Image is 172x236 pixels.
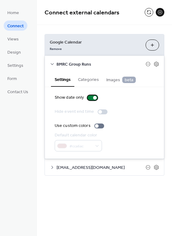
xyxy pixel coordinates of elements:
span: [EMAIL_ADDRESS][DOMAIN_NAME] [57,165,146,171]
div: Show date only [55,94,84,101]
a: Home [4,7,23,17]
span: Connect external calendars [45,7,119,19]
span: Form [7,76,17,82]
span: beta [122,77,136,83]
span: Settings [7,63,23,69]
span: Images [106,77,136,83]
button: Settings [51,72,74,87]
a: Settings [4,60,27,70]
div: Hide event end time [55,108,94,115]
button: Categories [74,72,103,86]
span: Google Calendar [50,39,141,46]
button: Images beta [103,72,139,86]
span: Views [7,36,19,43]
span: Contact Us [7,89,28,95]
div: Use custom colors [55,123,91,129]
span: Connect [7,23,24,29]
a: Connect [4,21,27,31]
div: Default calendar color [55,132,101,139]
a: Views [4,34,22,44]
span: Home [7,10,19,16]
a: Contact Us [4,86,32,97]
span: BMRC Group Runs [57,61,146,68]
span: Remove [50,47,62,51]
span: Design [7,49,21,56]
a: Design [4,47,25,57]
a: Form [4,73,21,83]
